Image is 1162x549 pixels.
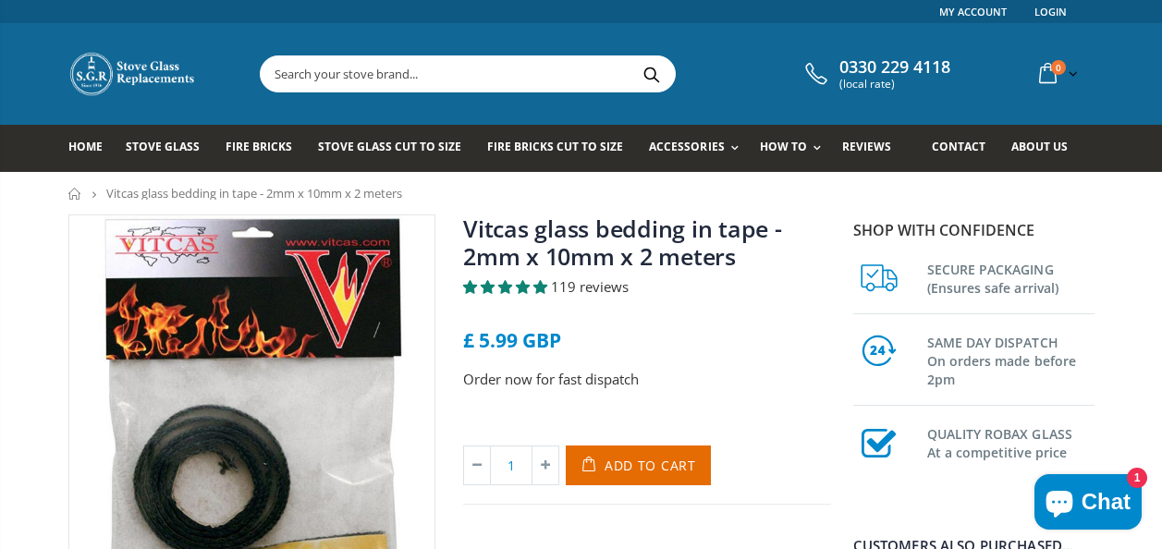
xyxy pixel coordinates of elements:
h3: SAME DAY DISPATCH On orders made before 2pm [927,330,1095,389]
span: Stove Glass [126,139,200,154]
a: Home [68,188,82,200]
a: Vitcas glass bedding in tape - 2mm x 10mm x 2 meters [463,213,782,272]
span: Contact [932,139,985,154]
p: Shop with confidence [853,219,1095,241]
a: Home [68,125,116,172]
span: How To [760,139,807,154]
a: Fire Bricks Cut To Size [487,125,637,172]
span: Home [68,139,103,154]
span: Accessories [649,139,724,154]
span: £ 5.99 GBP [463,327,561,353]
a: Fire Bricks [226,125,306,172]
span: 119 reviews [551,277,629,296]
input: Search your stove brand... [261,56,882,91]
span: Vitcas glass bedding in tape - 2mm x 10mm x 2 meters [106,185,402,201]
span: Fire Bricks Cut To Size [487,139,623,154]
span: 0330 229 4118 [839,57,950,78]
a: Accessories [649,125,747,172]
h3: QUALITY ROBAX GLASS At a competitive price [927,421,1095,462]
inbox-online-store-chat: Shopify online store chat [1029,474,1147,534]
a: Stove Glass Cut To Size [318,125,475,172]
h3: SECURE PACKAGING (Ensures safe arrival) [927,257,1095,298]
span: Fire Bricks [226,139,292,154]
a: 0 [1032,55,1082,91]
span: (local rate) [839,78,950,91]
a: Reviews [842,125,905,172]
span: 4.85 stars [463,277,551,296]
button: Search [631,56,673,91]
a: Stove Glass [126,125,214,172]
span: Add to Cart [605,457,696,474]
span: Reviews [842,139,891,154]
a: About us [1011,125,1082,172]
span: About us [1011,139,1068,154]
a: How To [760,125,830,172]
span: 0 [1051,60,1066,75]
a: Contact [932,125,999,172]
img: Stove Glass Replacement [68,51,198,97]
span: Stove Glass Cut To Size [318,139,461,154]
p: Order now for fast dispatch [463,369,831,390]
button: Add to Cart [566,445,711,485]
